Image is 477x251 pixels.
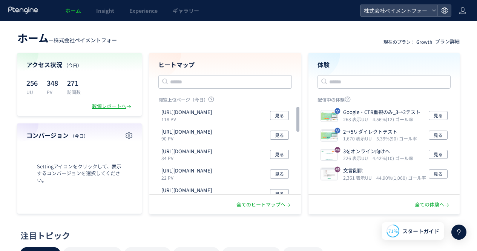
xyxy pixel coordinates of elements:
[26,89,38,95] p: UU
[434,169,443,179] span: 見る
[434,150,443,159] span: 見る
[47,89,58,95] p: PV
[376,135,417,142] i: 5.39%(90) ゴール率
[275,169,284,179] span: 見る
[383,38,432,45] p: 現在のプラン： Growth
[343,167,423,174] p: 文言削除
[96,7,114,14] span: Insight
[402,227,439,235] span: スタートガイド
[270,189,289,198] button: 見る
[161,109,212,116] p: https://lp.kaihipay.jp/fb
[429,169,448,179] button: 見る
[161,187,212,194] p: https://weborder.kaihipay.jp/entry/1976
[434,131,443,140] span: 見る
[161,116,215,122] p: 118 PV
[173,7,199,14] span: ギャラリー
[158,60,292,69] h4: ヒートマップ
[362,5,429,16] span: 株式会社ペイメントフォー
[343,116,371,122] i: 263 表示UU
[317,96,451,106] p: 配信中の体験
[275,111,284,120] span: 見る
[26,163,133,184] span: Settingアイコンをクリックして、表示するコンバージョンを選択してください。
[275,189,284,198] span: 見る
[161,167,212,174] p: https://lp.paysys.jp
[270,111,289,120] button: 見る
[321,111,337,122] img: ebcc5c68c4fe0b838b3854557e68de5c1756794057250.jpeg
[161,148,212,155] p: https://lp.kaihipay.jp/2
[54,36,117,44] span: 株式会社ペイメントフォー
[67,77,81,89] p: 271
[47,77,58,89] p: 348
[373,155,413,161] i: 4.42%(10) ゴール率
[429,150,448,159] button: 見る
[343,135,375,142] i: 1,670 表示UU
[275,131,284,140] span: 見る
[321,150,337,160] img: c56750ca1c7ec0d21dd1f8ce7c5de1a71757465928701.jpeg
[275,150,284,159] span: 見る
[317,60,451,69] h4: 体験
[270,131,289,140] button: 見る
[388,228,398,234] span: 71%
[415,201,451,208] div: 全ての体験へ
[373,116,413,122] i: 4.56%(12) ゴール率
[129,7,158,14] span: Experience
[67,89,81,95] p: 訪問数
[92,103,133,110] div: 数値レポートへ
[161,174,215,181] p: 22 PV
[17,30,117,45] div: —
[65,7,81,14] span: ホーム
[158,96,292,106] p: 閲覧上位ページ（今日）
[321,131,337,141] img: 11d3247c60f4be28683247f5de039b9e1758065198846.jpeg
[70,132,88,139] span: （今日）
[161,128,212,136] p: https://lp.paysys.jp/btoc
[161,135,215,142] p: 90 PV
[161,194,215,200] p: 19 PV
[270,150,289,159] button: 見る
[236,201,292,208] div: 全てのヒートマップへ
[376,174,426,181] i: 44.90%(1,060) ゴール率
[64,62,82,68] span: （今日）
[343,128,414,136] p: 2→5リダイレクトテスト
[343,148,410,155] p: 3をオンライン向けへ
[321,169,337,180] img: a98d6e2e69b87c321447154727f4fdca1753162784580.jpeg
[343,109,420,116] p: Google・CTR重視のみ_3→2テスト
[343,155,371,161] i: 226 表示UU
[434,111,443,120] span: 見る
[429,131,448,140] button: 見る
[343,174,375,181] i: 2,361 表示UU
[26,60,133,69] h4: アクセス状況
[26,77,38,89] p: 256
[17,30,49,45] span: ホーム
[20,229,453,241] div: 注目トピック
[161,155,215,161] p: 34 PV
[270,169,289,179] button: 見る
[435,38,460,45] div: プラン詳細
[26,131,133,140] h4: コンバージョン
[429,111,448,120] button: 見る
